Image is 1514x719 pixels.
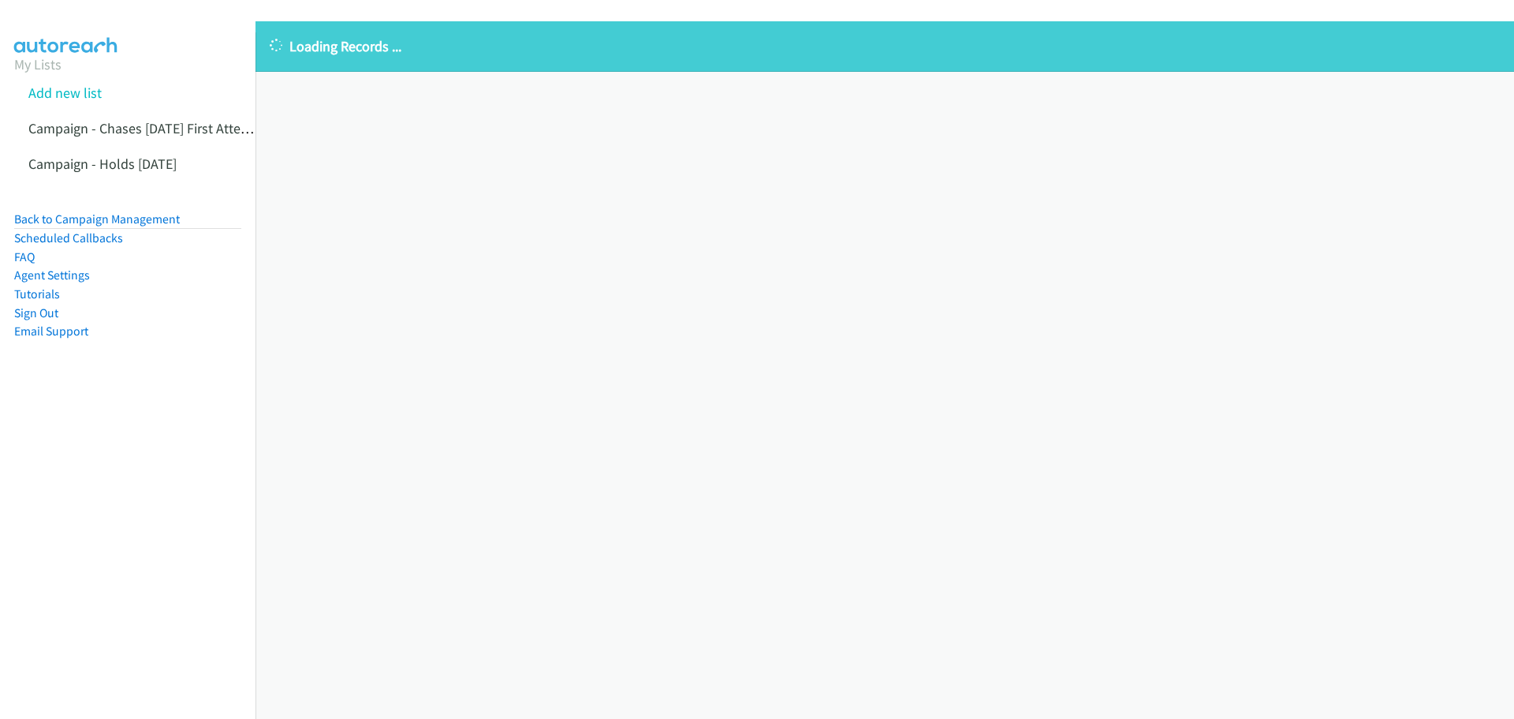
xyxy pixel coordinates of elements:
a: Scheduled Callbacks [14,230,123,245]
a: Campaign - Chases [DATE] First Attempts [28,119,271,137]
a: Email Support [14,324,88,339]
a: Agent Settings [14,268,90,283]
a: Back to Campaign Management [14,212,180,227]
a: Tutorials [14,286,60,301]
a: FAQ [14,249,35,264]
a: My Lists [14,55,62,73]
a: Sign Out [14,305,58,320]
a: Campaign - Holds [DATE] [28,155,177,173]
p: Loading Records ... [270,36,1500,57]
a: Add new list [28,84,102,102]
